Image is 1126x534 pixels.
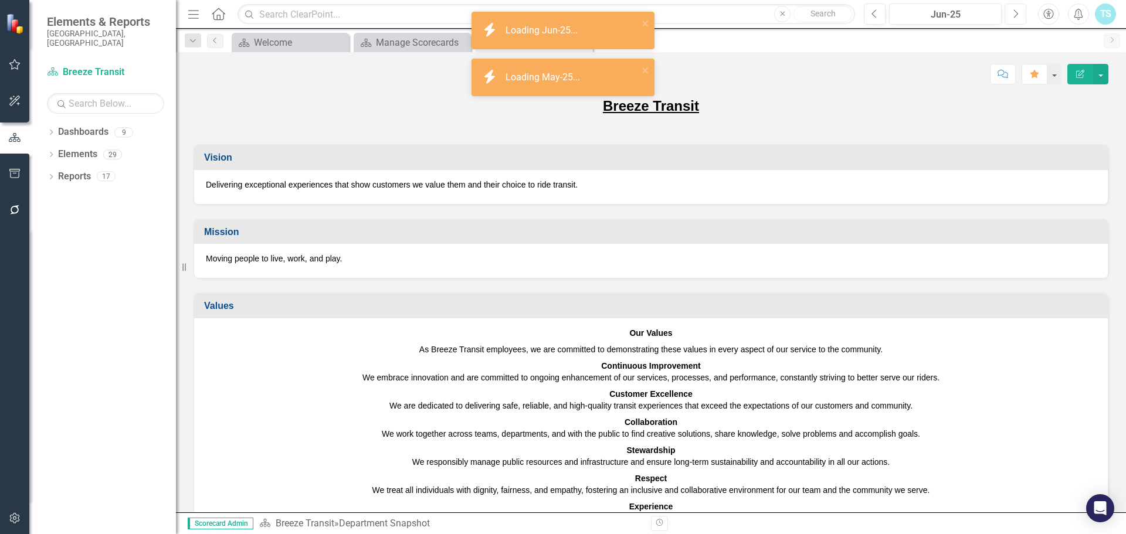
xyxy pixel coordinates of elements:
div: Open Intercom Messenger [1086,494,1114,522]
button: Search [793,6,852,22]
div: 29 [103,149,122,159]
strong: Collaboration [625,417,677,427]
a: Breeze Transit [47,66,164,79]
p: We value the expertise and insights of our team and customers, using them to inform decisions and... [206,498,1096,526]
strong: Experience [629,502,673,511]
div: » [259,517,642,530]
strong: Customer Excellence [609,389,693,399]
div: Jun-25 [893,8,998,22]
p: We treat all individuals with dignity, fairness, and empathy, fostering an inclusive and collabor... [206,470,1096,498]
div: 17 [97,172,116,182]
small: [GEOGRAPHIC_DATA], [GEOGRAPHIC_DATA] [47,29,164,48]
div: Loading May-25... [506,71,583,84]
span: Elements & Reports [47,15,164,29]
strong: Stewardship [626,445,675,455]
a: Reports [58,170,91,183]
div: Loading Jun-25... [506,24,581,38]
h3: Mission [204,227,1102,237]
a: Elements [58,148,97,161]
div: Welcome [254,35,346,50]
h3: Vision [204,152,1102,163]
button: Jun-25 [889,4,1002,25]
p: We responsibly manage public resources and infrastructure and ensure long-term sustainability and... [206,442,1096,470]
p: We embrace innovation and are committed to ongoing enhancement of our services, processes, and pe... [206,358,1096,386]
div: Manage Scorecards [376,35,468,50]
strong: Continuous Improvement [601,361,701,370]
a: Dashboards [58,125,108,139]
img: ClearPoint Strategy [6,13,27,34]
p: We are dedicated to delivering safe, reliable, and high-quality transit experiences that exceed t... [206,386,1096,414]
p: Moving people to live, work, and play. [206,253,1096,264]
p: We work together across teams, departments, and with the public to find creative solutions, share... [206,414,1096,442]
h3: Values [204,301,1102,311]
div: 9 [114,127,133,137]
input: Search Below... [47,93,164,114]
span: Scorecard Admin [188,518,253,529]
button: TS [1095,4,1116,25]
div: Department Snapshot [339,518,430,529]
button: close [642,63,650,77]
span: Search [810,9,836,18]
input: Search ClearPoint... [238,4,855,25]
strong: Respect [635,474,667,483]
a: Manage Scorecards [357,35,468,50]
a: Welcome [235,35,346,50]
strong: Our Values [629,328,672,338]
button: close [642,16,650,30]
p: Delivering exceptional experiences that show customers we value them and their choice to ride tra... [206,179,1096,191]
p: As Breeze Transit employees, we are committed to demonstrating these values in every aspect of ou... [206,341,1096,358]
a: Breeze Transit [276,518,334,529]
